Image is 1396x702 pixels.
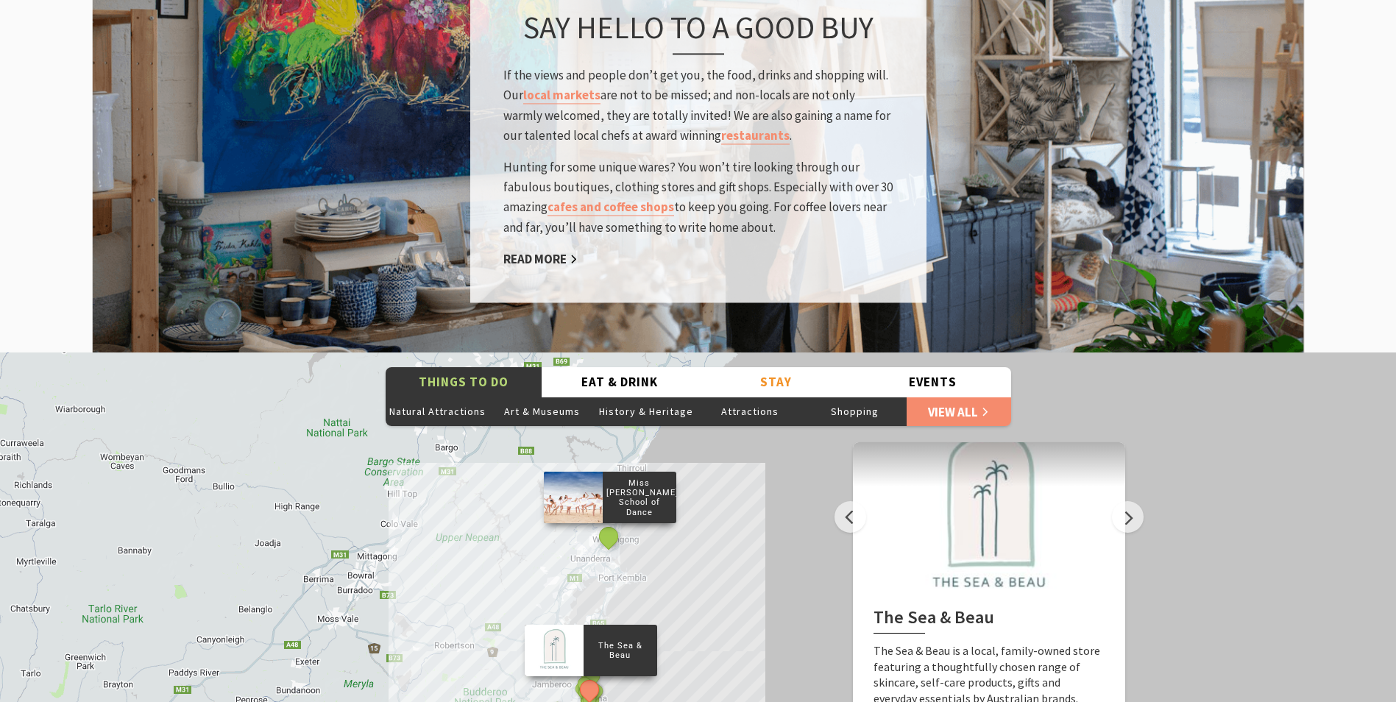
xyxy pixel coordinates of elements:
a: local markets [523,88,600,104]
button: Things To Do [386,367,542,397]
button: Art & Museums [489,397,594,426]
a: restaurants [721,127,790,144]
p: If the views and people don’t get you, the food, drinks and shopping will. Our are not to be miss... [503,66,893,146]
p: Hunting for some unique wares? You won’t tire looking through our fabulous boutiques, clothing st... [503,157,893,238]
h3: Say hello to a good buy [503,9,893,54]
button: Previous [835,501,866,533]
a: cafes and coffee shops [548,199,674,216]
button: Shopping [802,397,907,426]
button: Natural Attractions [386,397,490,426]
button: Next [1112,501,1144,533]
a: Read More [503,251,578,268]
button: Events [854,367,1011,397]
button: Attractions [698,397,803,426]
p: Miss [PERSON_NAME]'s School of Dance [602,476,676,520]
h2: The Sea & Beau [874,607,1105,634]
p: The Sea & Beau [583,639,656,663]
button: Stay [698,367,855,397]
button: History & Heritage [594,397,698,426]
a: View All [907,397,1011,426]
button: See detail about Miss Zoe's School of Dance [595,523,622,550]
button: Eat & Drink [542,367,698,397]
